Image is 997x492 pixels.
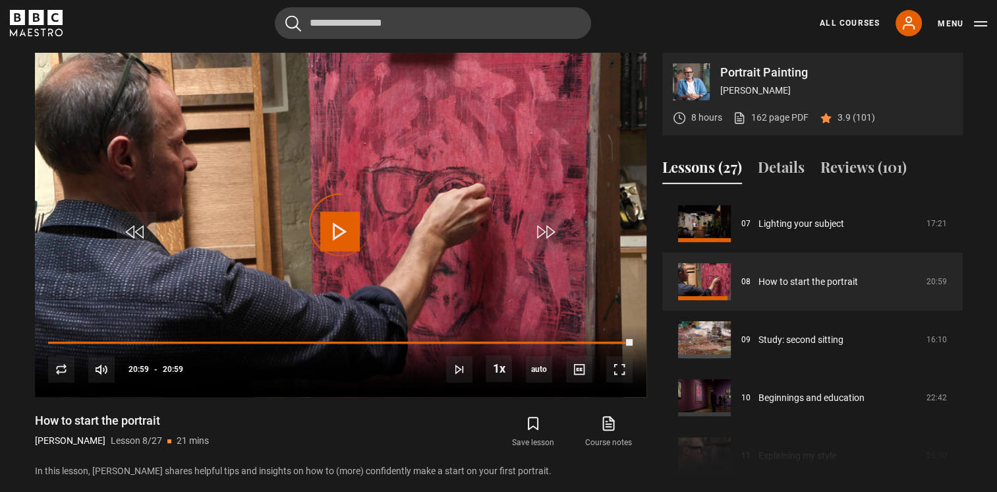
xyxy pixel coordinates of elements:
[758,275,858,289] a: How to start the portrait
[88,356,115,383] button: Mute
[496,413,571,451] button: Save lesson
[662,156,742,184] button: Lessons (27)
[733,111,809,125] a: 162 page PDF
[35,413,209,429] h1: How to start the portrait
[691,111,722,125] p: 8 hours
[526,356,552,383] span: auto
[526,356,552,383] div: Current quality: 1080p
[720,84,952,98] p: [PERSON_NAME]
[111,434,162,448] p: Lesson 8/27
[938,17,987,30] button: Toggle navigation
[154,365,157,374] span: -
[486,355,512,382] button: Playback Rate
[758,391,865,405] a: Beginnings and education
[606,356,633,383] button: Fullscreen
[720,67,952,78] p: Portrait Painting
[566,356,592,383] button: Captions
[10,10,63,36] svg: BBC Maestro
[163,357,183,381] span: 20:59
[820,156,907,184] button: Reviews (101)
[758,156,805,184] button: Details
[48,356,74,383] button: Replay
[48,342,632,344] div: Progress Bar
[838,111,875,125] p: 3.9 (101)
[35,464,646,478] p: In this lesson, [PERSON_NAME] shares helpful tips and insights on how to (more) confidently make ...
[446,356,472,383] button: Next Lesson
[758,333,843,347] a: Study: second sitting
[571,413,646,451] a: Course notes
[128,357,149,381] span: 20:59
[820,17,880,29] a: All Courses
[35,434,105,448] p: [PERSON_NAME]
[275,7,591,39] input: Search
[35,53,646,397] video-js: Video Player
[285,15,301,32] button: Submit the search query
[758,217,844,231] a: Lighting your subject
[177,434,209,448] p: 21 mins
